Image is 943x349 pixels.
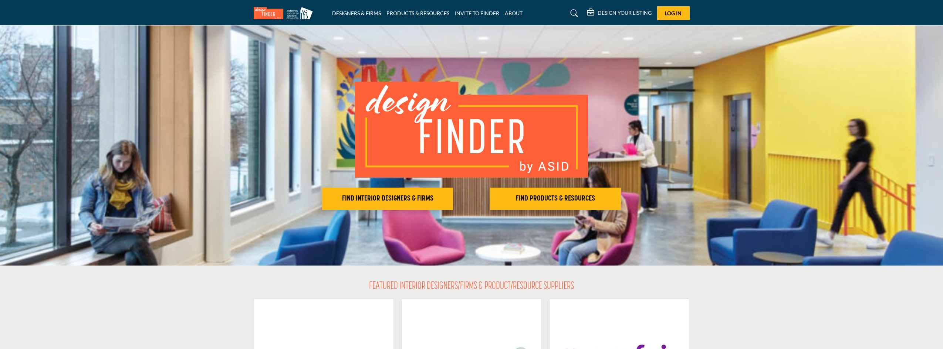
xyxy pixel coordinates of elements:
[665,10,682,16] span: Log In
[322,188,453,210] button: FIND INTERIOR DESIGNERS & FIRMS
[332,10,381,16] a: DESIGNERS & FIRMS
[324,194,451,203] h2: FIND INTERIOR DESIGNERS & FIRMS
[505,10,523,16] a: ABOUT
[563,7,583,19] a: Search
[587,9,652,18] div: DESIGN YOUR LISTING
[455,10,499,16] a: INVITE TO FINDER
[657,6,690,20] button: Log In
[492,194,619,203] h2: FIND PRODUCTS & RESOURCES
[355,82,588,178] img: image
[490,188,621,210] button: FIND PRODUCTS & RESOURCES
[369,280,574,293] h2: FEATURED INTERIOR DESIGNERS/FIRMS & PRODUCT/RESOURCE SUPPLIERS
[598,10,652,16] h5: DESIGN YOUR LISTING
[254,7,317,19] img: Site Logo
[386,10,449,16] a: PRODUCTS & RESOURCES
